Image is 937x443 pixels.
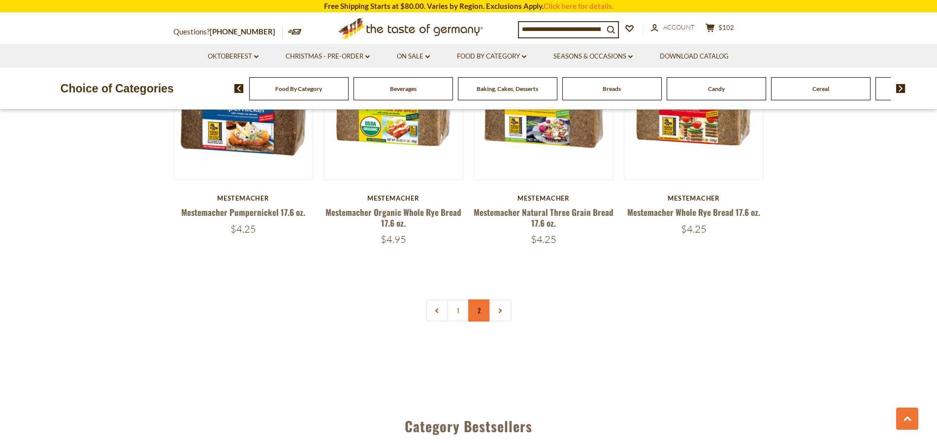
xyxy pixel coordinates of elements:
[468,299,490,322] a: 2
[390,85,417,92] a: Beverages
[705,23,735,35] button: $102
[531,233,556,245] span: $4.25
[660,51,729,62] a: Download Catalog
[474,206,614,229] a: Mestemacher Natural Three Grain Bread 17.6 oz.
[553,51,633,62] a: Seasons & Occasions
[457,51,526,62] a: Food By Category
[474,40,614,179] img: Mestemacher Natural Three Grain Bread 17.6 oz.
[230,223,256,235] span: $4.25
[210,27,275,36] a: [PHONE_NUMBER]
[173,194,314,202] div: Mestemacher
[208,51,258,62] a: Oktoberfest
[651,22,695,33] a: Account
[627,206,760,218] a: Mestemacher Whole Rye Bread 17.6 oz.
[812,85,829,92] a: Cereal
[718,24,734,31] span: $102
[174,40,313,179] img: Mestemacher Pumpernickel 17.6 oz.
[397,51,430,62] a: On Sale
[681,223,707,235] span: $4.25
[325,206,461,229] a: Mestemacher Organic Whole Rye Bread 17.6 oz.
[624,40,764,179] img: Mestemacher Whole Rye Bread 17.6 oz.
[234,84,244,93] img: previous arrow
[275,85,322,92] a: Food By Category
[603,85,621,92] a: Breads
[181,206,305,218] a: Mestemacher Pumpernickel 17.6 oz.
[447,299,469,322] a: 1
[381,233,406,245] span: $4.95
[173,26,283,38] p: Questions?
[544,1,614,10] a: Click here for details.
[286,51,370,62] a: Christmas - PRE-ORDER
[474,194,614,202] div: Mestemacher
[896,84,905,93] img: next arrow
[708,85,725,92] a: Candy
[323,194,464,202] div: Mestemacher
[624,194,764,202] div: Mestemacher
[324,40,463,179] img: Mestemacher Organic Whole Rye Bread 17.6 oz.
[477,85,538,92] a: Baking, Cakes, Desserts
[663,23,695,31] span: Account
